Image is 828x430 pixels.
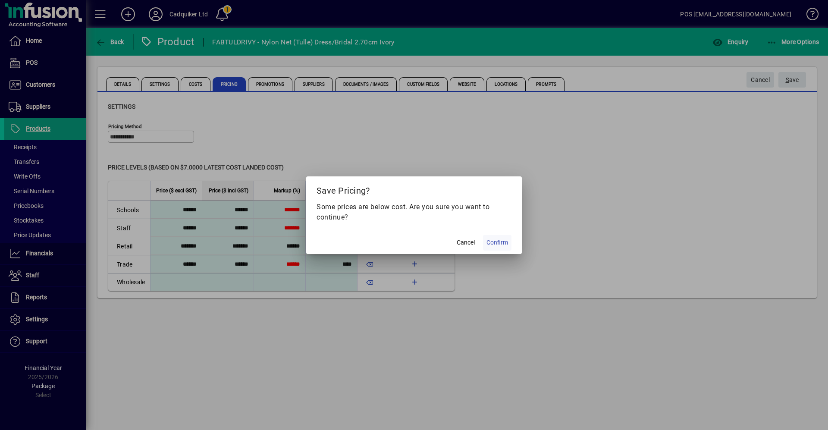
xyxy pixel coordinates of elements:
button: Confirm [483,235,511,251]
span: Confirm [486,238,508,247]
p: Some prices are below cost. Are you sure you want to continue? [317,202,511,223]
span: Cancel [457,238,475,247]
button: Cancel [452,235,480,251]
h2: Save Pricing? [306,176,522,201]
